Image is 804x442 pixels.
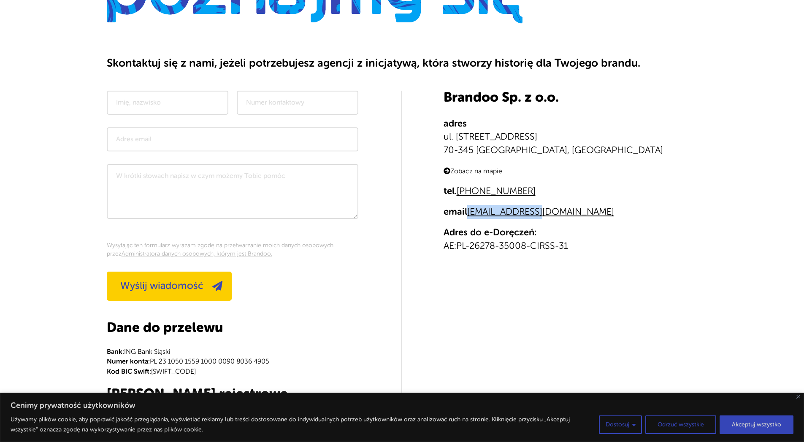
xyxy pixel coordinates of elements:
h3: Dane do przelewu [107,321,358,334]
button: Blisko [796,395,800,399]
strong: adres [444,118,467,129]
p: AE:PL-26278-35008-CIRSS-31 [444,226,698,253]
strong: email [444,206,467,217]
strong: tel. [444,186,457,196]
input: Numer kontaktowy [237,91,358,115]
button: Akceptuj wszystko [720,415,793,434]
h3: [PERSON_NAME] rejestrowe [107,387,358,401]
a: Zobacz na mapie [444,167,502,175]
p: Używamy plików cookie, aby poprawić jakość przeglądania, wyświetlać reklamy lub treści dostosowan... [11,415,593,435]
h2: Skontaktuj się z nami, jeżeli potrzebujesz agencji z inicjatywą, która stworzy historię dla Twoje... [107,57,698,70]
strong: Adres do e-Doręczeń: [444,227,536,237]
input: Adres email [107,127,358,151]
p: ul. [STREET_ADDRESS] 70-345 [GEOGRAPHIC_DATA], [GEOGRAPHIC_DATA] [444,117,698,158]
span: Wyślij wiadomość [120,280,203,291]
button: Odrzuć wszystkie [645,415,716,434]
a: [EMAIL_ADDRESS][DOMAIN_NAME] [467,207,614,217]
h3: Brandoo Sp. z o.o. [444,91,698,104]
a: [PHONE_NUMBER] [457,186,536,196]
button: Wyślij wiadomość [107,272,232,301]
strong: Numer konta: [107,358,150,365]
strong: Bank: [107,348,124,356]
a: Administratora danych osobowych, którym jest Brandoo. [122,251,272,257]
button: Dostosuj [599,415,642,434]
p: Wysyłając ten formularz wyrażam zgodę na przetwarzanie moich danych osobowych przez [107,241,358,259]
img: Close [796,395,800,399]
strong: Kod BIC Swift: [107,368,151,375]
p: ING Bank Śląski PL 23 1050 1559 1000 0090 8036 4905 [SWIFT_CODE] [107,347,358,377]
p: Cenimy prywatność użytkowników [11,400,793,410]
input: Imię, nazwisko [107,91,228,115]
